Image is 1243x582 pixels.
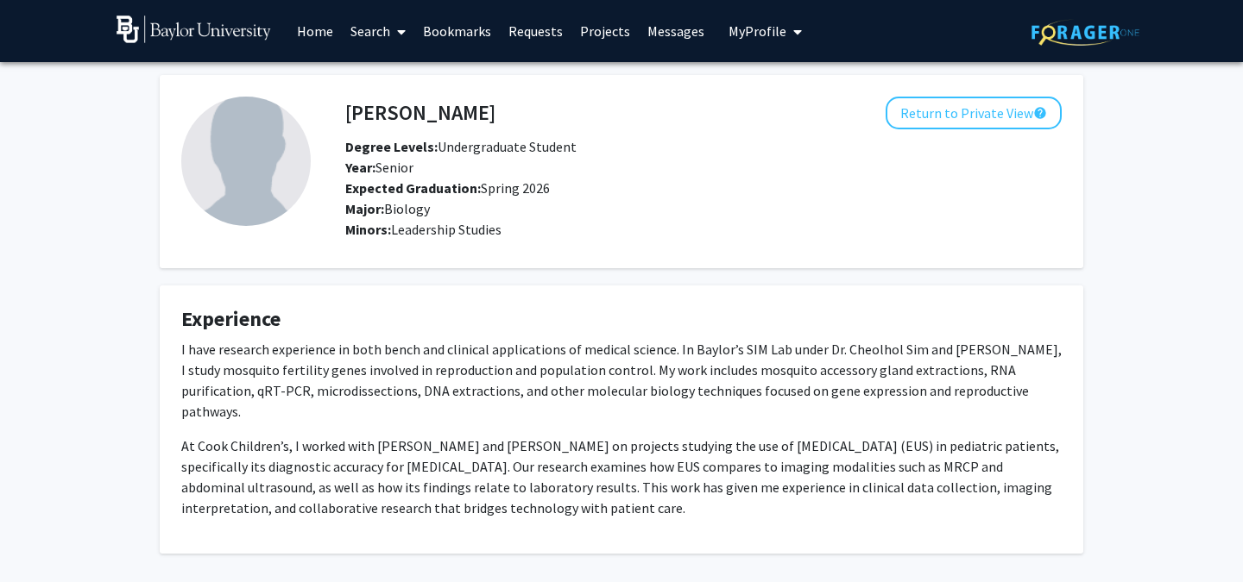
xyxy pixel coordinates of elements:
[384,200,430,217] span: Biology
[117,16,271,43] img: Baylor University Logo
[414,1,500,61] a: Bookmarks
[13,504,73,569] iframe: Chat
[345,97,495,128] h4: [PERSON_NAME]
[345,159,375,176] b: Year:
[500,1,571,61] a: Requests
[345,221,391,238] b: Minors:
[571,1,639,61] a: Projects
[1032,19,1139,46] img: ForagerOne Logo
[345,179,481,197] b: Expected Graduation:
[181,97,311,226] img: Profile Picture
[345,138,577,155] span: Undergraduate Student
[729,22,786,40] span: My Profile
[181,435,1062,518] p: At Cook Children’s, I worked with [PERSON_NAME] and [PERSON_NAME] on projects studying the use of...
[345,200,384,217] b: Major:
[342,1,414,61] a: Search
[639,1,713,61] a: Messages
[181,339,1062,422] p: I have research experience in both bench and clinical applications of medical science. In Baylor’...
[886,97,1062,129] button: Return to Private View
[181,307,1062,332] h4: Experience
[1033,103,1047,123] mat-icon: help
[345,179,550,197] span: Spring 2026
[345,159,413,176] span: Senior
[345,138,438,155] b: Degree Levels:
[391,221,502,238] span: Leadership Studies
[288,1,342,61] a: Home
